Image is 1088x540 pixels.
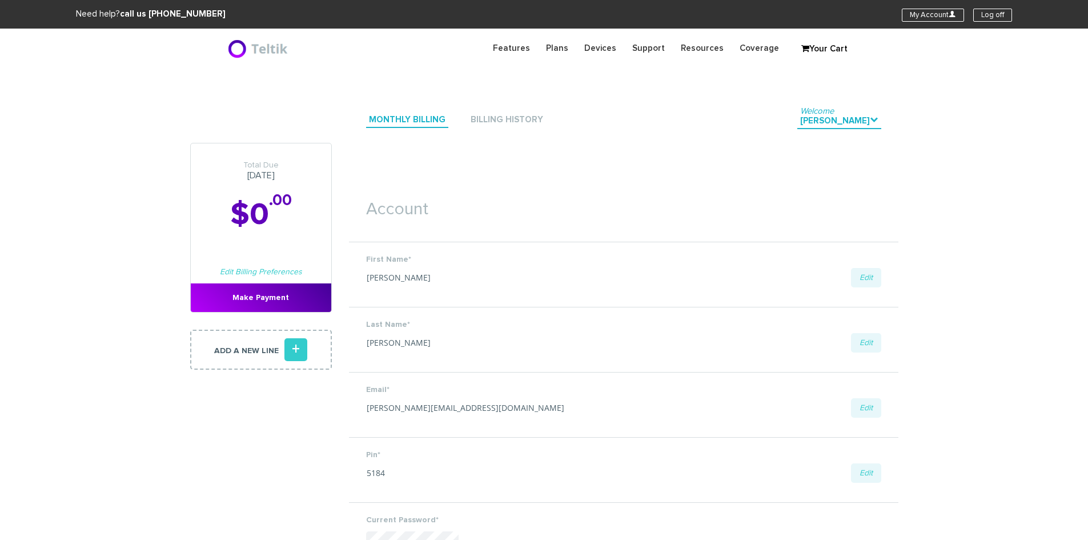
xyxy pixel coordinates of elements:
[366,384,881,395] label: Email*
[949,10,956,18] i: U
[366,514,881,526] label: Current Password*
[366,113,448,128] a: Monthly Billing
[349,183,898,225] h1: Account
[797,114,881,129] a: Welcome[PERSON_NAME].
[851,268,881,287] a: Edit
[284,338,307,361] i: +
[485,37,538,59] a: Features
[902,9,964,22] a: My AccountU
[870,115,878,124] i: .
[851,398,881,418] a: Edit
[220,268,302,276] a: Edit Billing Preferences
[120,10,226,18] strong: call us [PHONE_NUMBER]
[191,283,331,312] a: Make Payment
[673,37,732,59] a: Resources
[796,41,853,58] a: Your Cart
[851,463,881,483] a: Edit
[800,107,834,115] span: Welcome
[366,254,881,265] label: First Name*
[269,193,292,209] sup: .00
[468,113,546,128] a: Billing History
[973,9,1012,22] a: Log off
[576,37,624,59] a: Devices
[191,161,331,181] h3: [DATE]
[191,161,331,170] span: Total Due
[624,37,673,59] a: Support
[538,37,576,59] a: Plans
[227,37,291,60] img: BriteX
[732,37,787,59] a: Coverage
[851,333,881,353] a: Edit
[190,330,332,370] a: Add a new line+
[366,319,881,330] label: Last Name*
[191,198,331,232] h2: $0
[76,10,226,18] span: Need help?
